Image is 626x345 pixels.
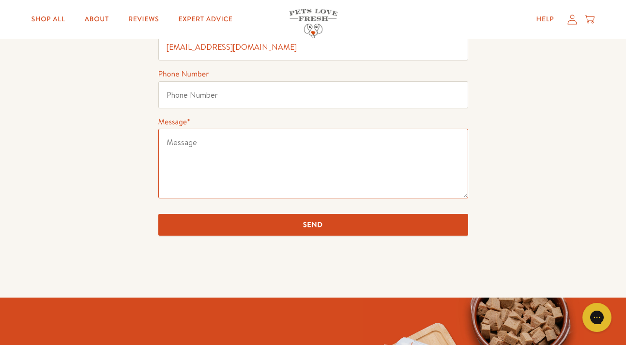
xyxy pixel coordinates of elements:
input: Phone Number [158,81,468,108]
input: Send [158,214,468,236]
img: Pets Love Fresh [289,9,337,38]
a: Help [529,10,562,29]
a: About [77,10,117,29]
a: Shop All [24,10,73,29]
a: Reviews [121,10,167,29]
input: Email [158,33,468,60]
label: Message [158,117,190,127]
a: Expert Advice [170,10,240,29]
iframe: Gorgias live chat messenger [578,300,616,335]
label: Phone Number [158,69,209,79]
